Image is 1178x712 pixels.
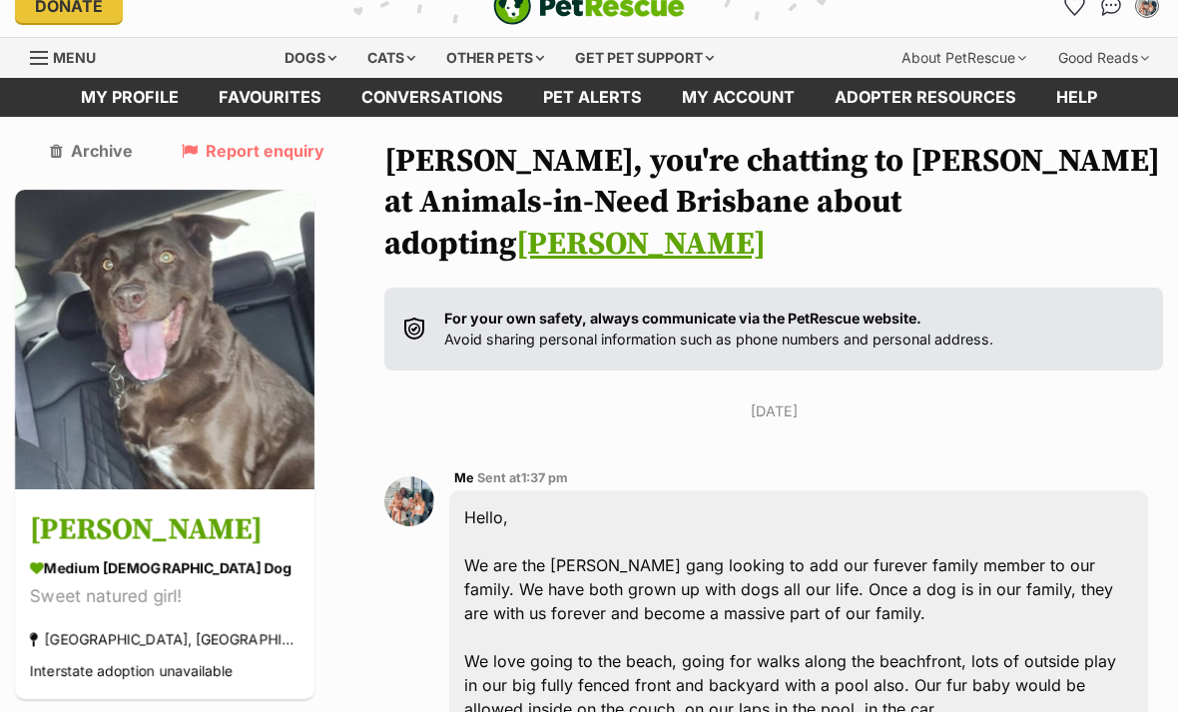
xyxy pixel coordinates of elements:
div: About PetRescue [887,38,1040,78]
p: Avoid sharing personal information such as phone numbers and personal address. [444,308,993,351]
span: Sent at [477,470,568,485]
a: [PERSON_NAME] medium [DEMOGRAPHIC_DATA] Dog Sweet natured girl! [GEOGRAPHIC_DATA], [GEOGRAPHIC_DA... [15,492,314,699]
a: My profile [61,78,199,117]
img: Billie [15,190,314,489]
p: [DATE] [384,400,1163,421]
div: Sweet natured girl! [30,583,299,610]
strong: For your own safety, always communicate via the PetRescue website. [444,310,921,327]
a: Pet alerts [523,78,662,117]
div: Get pet support [561,38,728,78]
div: Cats [353,38,429,78]
a: [PERSON_NAME] [516,225,766,265]
a: My account [662,78,815,117]
h1: [PERSON_NAME], you're chatting to [PERSON_NAME] at Animals-in-Need Brisbane about adopting [384,142,1163,267]
a: Favourites [199,78,341,117]
div: medium [DEMOGRAPHIC_DATA] Dog [30,557,299,578]
span: Interstate adoption unavailable [30,662,233,679]
span: Me [454,470,474,485]
div: Good Reads [1044,38,1163,78]
a: conversations [341,78,523,117]
a: Adopter resources [815,78,1036,117]
a: Archive [50,142,133,160]
div: Other pets [432,38,558,78]
img: Kate yarnold profile pic [384,476,434,526]
span: 1:37 pm [521,470,568,485]
div: [GEOGRAPHIC_DATA], [GEOGRAPHIC_DATA] [30,625,299,652]
a: Menu [30,38,110,74]
a: Help [1036,78,1117,117]
div: Dogs [271,38,350,78]
a: Report enquiry [182,142,324,160]
h3: [PERSON_NAME] [30,507,299,552]
span: Menu [53,49,96,66]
